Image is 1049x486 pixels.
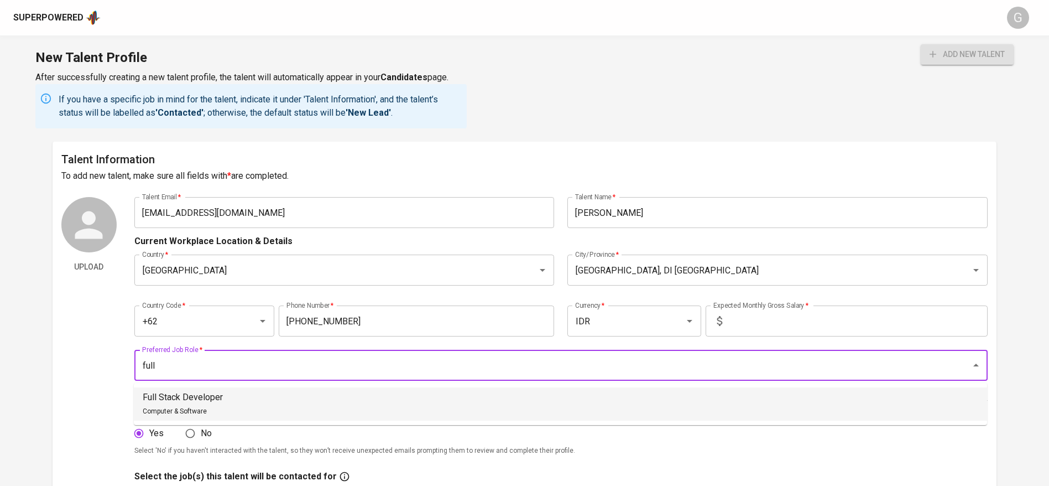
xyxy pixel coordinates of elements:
span: Upload [66,260,112,274]
button: Open [968,262,984,278]
button: Open [255,313,270,329]
span: No [201,427,212,440]
p: Current Workplace Location & Details [134,235,293,248]
button: Open [535,262,550,278]
img: app logo [86,9,101,26]
p: Select 'No' if you haven't interacted with the talent, so they won’t receive unexpected emails pr... [134,446,988,457]
button: add new talent [921,44,1014,65]
div: G [1007,7,1029,29]
h1: New Talent Profile [35,44,467,71]
b: 'Contacted' [155,107,203,118]
p: After successfully creating a new talent profile, the talent will automatically appear in your page. [35,71,467,84]
button: Upload [61,257,117,277]
div: Superpowered [13,12,83,24]
b: 'New Lead' [346,107,391,118]
span: Yes [149,427,164,440]
p: Full Stack Developer [143,391,223,404]
button: Open [682,313,697,329]
p: If you have a specific job in mind for the talent, indicate it under 'Talent Information', and th... [59,93,462,120]
button: Close [968,358,984,373]
a: Superpoweredapp logo [13,9,101,26]
h6: To add new talent, make sure all fields with are completed. [61,168,988,184]
span: add new talent [930,48,1005,61]
h6: Talent Information [61,151,988,168]
b: Candidates [380,72,427,82]
span: Computer & Software [143,407,207,415]
div: Almost there! Once you've completed all the fields marked with * under 'Talent Information', you'... [921,44,1014,65]
p: Select the job(s) this talent will be contacted for [134,470,337,483]
svg: If you have a specific job in mind for the talent, indicate it here. This will change the talent'... [339,471,350,482]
